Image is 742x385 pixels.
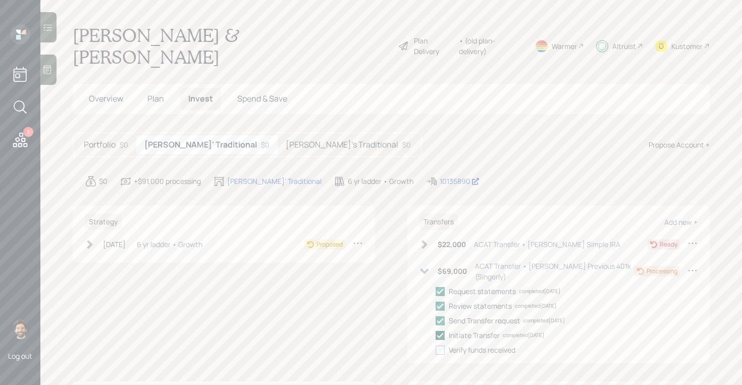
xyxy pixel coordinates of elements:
div: Propose Account + [649,139,710,150]
span: Spend & Save [237,93,287,104]
div: Plan Delivery [414,35,454,57]
div: +$91,000 processing [134,176,201,186]
div: Processing [647,267,677,276]
h5: [PERSON_NAME]'s Traditional [286,140,398,150]
div: Log out [8,351,32,361]
div: completed [DATE] [519,287,560,295]
div: Kustomer [671,41,703,52]
h5: [PERSON_NAME]' Traditional [144,140,257,150]
div: Initiate Transfer [449,330,500,341]
div: completed [DATE] [523,317,565,324]
h5: Portfolio [84,140,116,150]
div: [PERSON_NAME]' Traditional [227,176,322,186]
div: Proposed [316,240,343,249]
div: $0 [120,139,128,150]
div: completed [DATE] [515,302,556,310]
div: 6 yr ladder • Growth [137,239,202,250]
h6: $69,000 [438,267,467,276]
span: Plan [147,93,164,104]
div: $0 [261,139,270,150]
div: 6 yr ladder • Growth [348,176,413,186]
div: Add new + [664,217,698,227]
div: Send Transfer request [449,315,520,326]
div: • (old plan-delivery) [459,35,522,57]
div: Request statements [449,286,516,297]
div: Verify funds received [449,345,515,355]
div: Review statements [449,301,512,311]
span: Overview [89,93,123,104]
h6: Transfers [419,214,458,230]
h1: [PERSON_NAME] & [PERSON_NAME] [73,24,390,68]
h6: $22,000 [438,240,466,249]
img: eric-schwartz-headshot.png [10,319,30,339]
div: 3 [23,127,33,137]
h6: Strategy [85,214,122,230]
div: Altruist [612,41,636,52]
div: [DATE] [103,239,126,250]
div: Warmer [552,41,577,52]
div: 10135890 [440,176,480,186]
div: ACAT Transfer • [PERSON_NAME] Simple IRA [474,239,620,250]
div: $0 [402,139,411,150]
div: completed [DATE] [503,331,544,339]
span: Invest [188,93,213,104]
div: $0 [99,176,108,186]
div: ACAT Transfer • [PERSON_NAME] Previous 401k (Singerly) [475,261,634,282]
div: Ready [660,240,677,249]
